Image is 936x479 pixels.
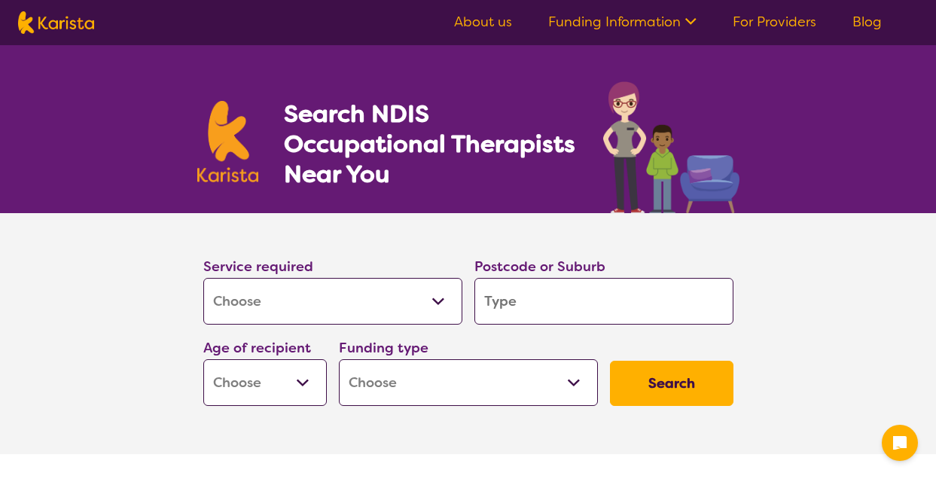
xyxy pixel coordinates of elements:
label: Age of recipient [203,339,311,357]
label: Service required [203,258,313,276]
a: Funding Information [548,13,697,31]
a: Blog [852,13,882,31]
input: Type [474,278,733,325]
img: Karista logo [197,101,259,182]
label: Funding type [339,339,428,357]
a: About us [454,13,512,31]
a: For Providers [733,13,816,31]
button: Search [610,361,733,406]
label: Postcode or Suburb [474,258,605,276]
img: occupational-therapy [603,81,739,213]
h1: Search NDIS Occupational Therapists Near You [284,99,577,189]
img: Karista logo [18,11,94,34]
